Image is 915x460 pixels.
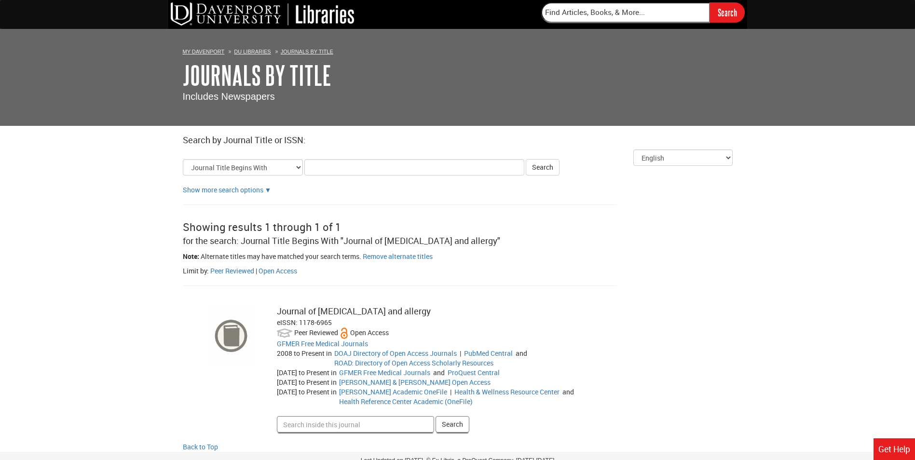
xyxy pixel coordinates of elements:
span: to Present [294,349,325,358]
span: to Present [299,368,329,377]
div: 2008 [277,349,334,368]
span: in [331,387,337,396]
a: Go to DOAJ Directory of Open Access Journals [334,349,457,358]
span: in [326,349,332,358]
span: | [458,349,463,358]
input: Find Articles, Books, & More... [541,2,710,23]
div: Journal of [MEDICAL_DATA] and allergy [277,305,592,318]
div: eISSN: 1178-6965 [277,318,592,327]
span: and [514,349,529,358]
span: in [331,368,337,377]
span: and [561,387,575,396]
div: [DATE] [277,368,339,378]
a: Remove alternate titles [363,252,433,261]
input: Search inside this journal [277,416,434,433]
a: Show more search options [265,185,272,194]
a: Go to Taylor & Francis Open Access [339,378,491,387]
a: Go to PubMed Central [464,349,513,358]
ol: Breadcrumbs [183,46,733,56]
a: Go to ProQuest Central [448,368,500,377]
span: in [331,378,337,387]
span: and [432,368,446,377]
a: Go to GFMER Free Medical Journals [277,339,368,348]
a: Go to GFMER Free Medical Journals [339,368,430,377]
a: Filter by peer reviewed [210,266,254,275]
a: Show more search options [183,185,263,194]
a: Go to Health & Wellness Resource Center [454,387,560,396]
a: DU Libraries [234,49,271,54]
button: Search [526,159,560,176]
span: Limit by: [183,266,209,275]
span: Open Access [350,328,389,337]
a: Back to Top [183,442,733,452]
a: Go to Gale Academic OneFile [339,387,447,396]
button: Search [436,416,469,433]
a: Journals By Title [183,60,331,90]
span: for the search: Journal Title Begins With "Journal of [MEDICAL_DATA] and allergy" [183,235,500,246]
h2: Search by Journal Title or ISSN: [183,135,733,145]
a: My Davenport [183,49,225,54]
span: Showing results 1 through 1 of 1 [183,220,341,234]
img: DU Libraries [171,2,354,26]
img: Peer Reviewed: [277,327,293,339]
div: [DATE] [277,378,339,387]
a: Go to Health Reference Center Academic (OneFile) [339,397,473,406]
a: Journals By Title [281,49,333,54]
img: Open Access: [340,327,349,339]
a: Go to ROAD: Directory of Open Access Scholarly Resources [334,358,493,367]
p: Includes Newspapers [183,90,733,104]
div: [DATE] [277,387,339,406]
input: Search [710,2,745,22]
span: to Present [299,378,329,387]
a: Filter by peer open access [259,266,297,275]
span: Alternate titles may have matched your search terms. [201,252,361,261]
span: to Present [299,387,329,396]
a: Get Help [874,438,915,460]
span: | [449,387,453,396]
span: | [256,266,257,275]
span: Note: [183,252,199,261]
img: cover image for: Journal of asthma and allergy [209,305,253,366]
span: Peer Reviewed [294,328,338,337]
